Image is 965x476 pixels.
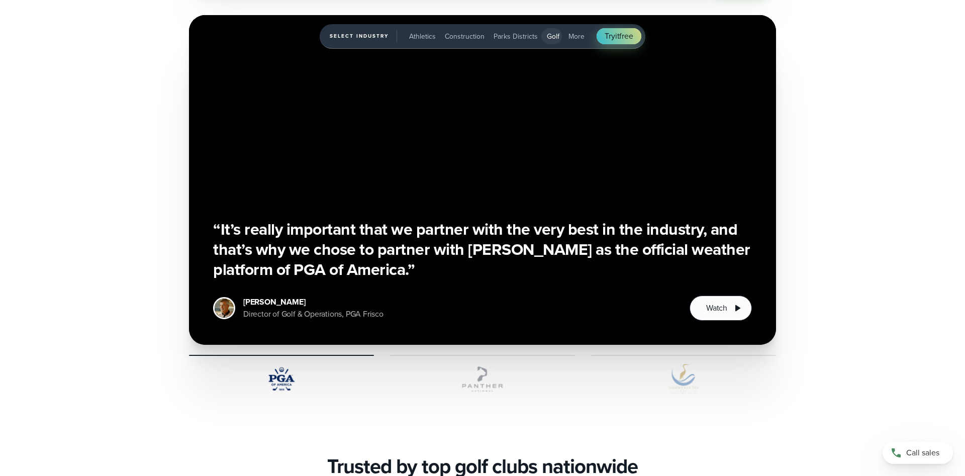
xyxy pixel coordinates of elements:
div: Director of Golf & Operations, PGA Frisco [243,308,383,320]
span: More [568,31,585,42]
button: Watch [690,296,752,321]
img: Panther-National.svg [390,364,575,394]
span: Call sales [906,447,939,459]
button: More [564,28,589,44]
span: Construction [445,31,485,42]
h3: “It’s really important that we partner with the very best in the industry, and that’s why we chos... [213,219,752,279]
span: it [615,30,620,42]
div: 1 of 3 [189,15,776,345]
div: [PERSON_NAME] [243,296,383,308]
span: Try free [605,30,633,42]
span: Select Industry [330,30,397,42]
button: Athletics [405,28,440,44]
span: Parks Districts [494,31,538,42]
button: Construction [441,28,489,44]
img: PGA.svg [189,364,374,394]
a: Call sales [883,442,953,464]
button: Golf [543,28,563,44]
button: Parks Districts [490,28,542,44]
a: Tryitfree [597,28,641,44]
span: Golf [547,31,559,42]
span: Athletics [409,31,436,42]
img: Paul Earnest, Director of Golf & Operations, PGA Frisco Headshot [215,299,234,318]
span: Watch [706,302,727,314]
div: slideshow [189,15,776,345]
